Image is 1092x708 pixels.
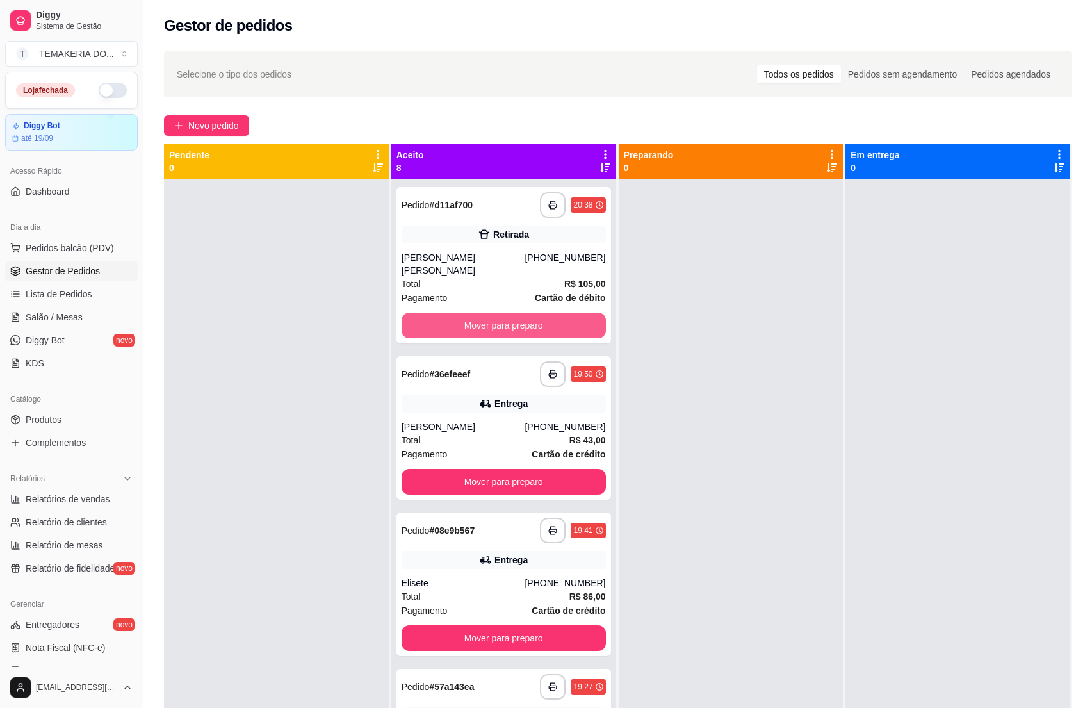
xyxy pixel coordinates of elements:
[851,161,899,174] p: 0
[5,261,138,281] a: Gestor de Pedidos
[402,369,430,379] span: Pedido
[174,121,183,130] span: plus
[569,435,606,445] strong: R$ 43,00
[169,149,209,161] p: Pendente
[36,682,117,693] span: [EMAIL_ADDRESS][DOMAIN_NAME]
[188,119,239,133] span: Novo pedido
[5,661,138,681] a: Controle de caixa
[177,67,291,81] span: Selecione o tipo dos pedidos
[402,604,448,618] span: Pagamento
[402,447,448,461] span: Pagamento
[26,185,70,198] span: Dashboard
[5,284,138,304] a: Lista de Pedidos
[5,672,138,703] button: [EMAIL_ADDRESS][DOMAIN_NAME]
[26,493,110,506] span: Relatórios de vendas
[5,114,138,151] a: Diggy Botaté 19/09
[164,15,293,36] h2: Gestor de pedidos
[396,161,424,174] p: 8
[5,432,138,453] a: Complementos
[26,539,103,552] span: Relatório de mesas
[5,489,138,509] a: Relatórios de vendas
[402,433,421,447] span: Total
[569,591,606,602] strong: R$ 86,00
[26,288,92,300] span: Lista de Pedidos
[5,409,138,430] a: Produtos
[5,161,138,181] div: Acesso Rápido
[5,217,138,238] div: Dia a dia
[757,65,841,83] div: Todos os pedidos
[851,149,899,161] p: Em entrega
[5,512,138,532] a: Relatório de clientes
[402,277,421,291] span: Total
[26,311,83,324] span: Salão / Mesas
[5,5,138,36] a: DiggySistema de Gestão
[402,577,525,589] div: Elisete
[26,618,79,631] span: Entregadores
[10,473,45,484] span: Relatórios
[36,21,133,31] span: Sistema de Gestão
[5,307,138,327] a: Salão / Mesas
[841,65,964,83] div: Pedidos sem agendamento
[429,525,475,536] strong: # 08e9b567
[36,10,133,21] span: Diggy
[5,389,138,409] div: Catálogo
[429,200,473,210] strong: # d11af700
[525,251,605,277] div: [PHONE_NUMBER]
[402,589,421,604] span: Total
[532,449,605,459] strong: Cartão de crédito
[99,83,127,98] button: Alterar Status
[573,369,592,379] div: 19:50
[26,641,105,654] span: Nota Fiscal (NFC-e)
[5,638,138,658] a: Nota Fiscal (NFC-e)
[16,83,75,97] div: Loja fechada
[396,149,424,161] p: Aceito
[5,614,138,635] a: Entregadoresnovo
[402,313,606,338] button: Mover para preparo
[5,41,138,67] button: Select a team
[402,420,525,433] div: [PERSON_NAME]
[21,133,53,144] article: até 19/09
[26,242,114,254] span: Pedidos balcão (PDV)
[169,161,209,174] p: 0
[624,149,674,161] p: Preparando
[402,469,606,495] button: Mover para preparo
[429,369,470,379] strong: # 36efeeef
[494,554,528,566] div: Entrega
[493,228,529,241] div: Retirada
[16,47,29,60] span: T
[26,562,115,575] span: Relatório de fidelidade
[624,161,674,174] p: 0
[26,516,107,529] span: Relatório de clientes
[402,525,430,536] span: Pedido
[39,47,114,60] div: TEMAKERIA DO ...
[5,330,138,350] a: Diggy Botnovo
[573,525,592,536] div: 19:41
[402,625,606,651] button: Mover para preparo
[525,577,605,589] div: [PHONE_NUMBER]
[494,397,528,410] div: Entrega
[402,682,430,692] span: Pedido
[573,200,592,210] div: 20:38
[26,413,61,426] span: Produtos
[5,181,138,202] a: Dashboard
[402,200,430,210] span: Pedido
[5,594,138,614] div: Gerenciar
[525,420,605,433] div: [PHONE_NUMBER]
[26,334,65,347] span: Diggy Bot
[402,251,525,277] div: [PERSON_NAME] [PERSON_NAME]
[5,353,138,374] a: KDS
[532,605,605,616] strong: Cartão de crédito
[26,265,100,277] span: Gestor de Pedidos
[164,115,249,136] button: Novo pedido
[429,682,474,692] strong: # 57a143ea
[26,664,95,677] span: Controle de caixa
[564,279,606,289] strong: R$ 105,00
[573,682,592,692] div: 19:27
[26,436,86,449] span: Complementos
[535,293,605,303] strong: Cartão de débito
[26,357,44,370] span: KDS
[964,65,1057,83] div: Pedidos agendados
[5,238,138,258] button: Pedidos balcão (PDV)
[5,558,138,579] a: Relatório de fidelidadenovo
[24,121,60,131] article: Diggy Bot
